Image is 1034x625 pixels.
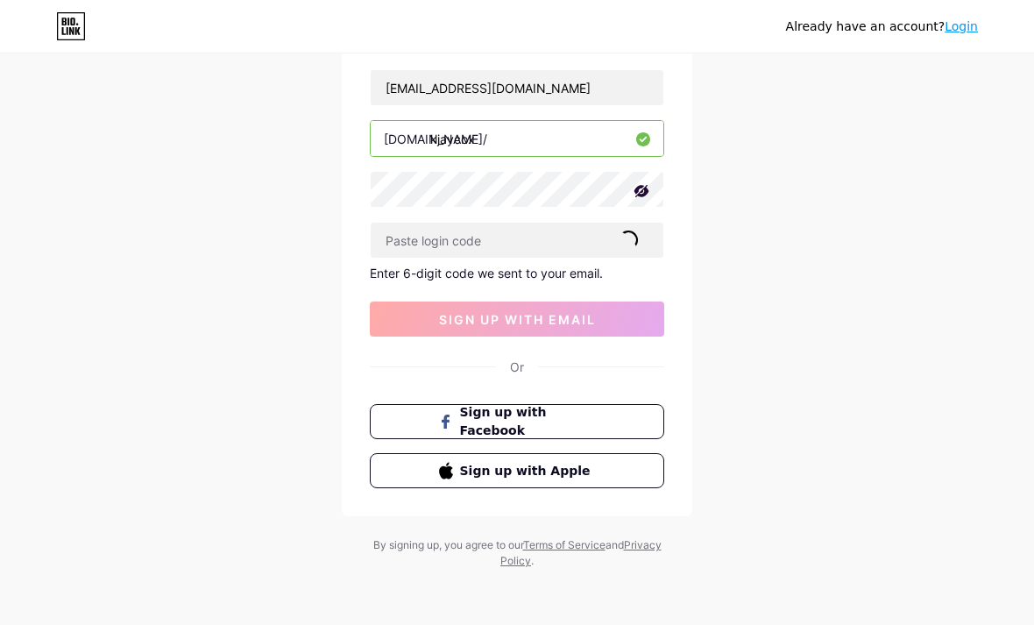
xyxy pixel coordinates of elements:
[460,462,596,480] span: Sign up with Apple
[371,70,663,105] input: Email
[945,19,978,33] a: Login
[370,453,664,488] button: Sign up with Apple
[510,358,524,376] div: Or
[786,18,978,36] div: Already have an account?
[523,538,606,551] a: Terms of Service
[384,130,487,148] div: [DOMAIN_NAME]/
[371,121,663,156] input: username
[439,312,596,327] span: sign up with email
[370,404,664,439] button: Sign up with Facebook
[368,537,666,569] div: By signing up, you agree to our and .
[460,403,596,440] span: Sign up with Facebook
[370,302,664,337] button: sign up with email
[370,266,664,281] div: Enter 6-digit code we sent to your email.
[371,223,663,258] input: Paste login code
